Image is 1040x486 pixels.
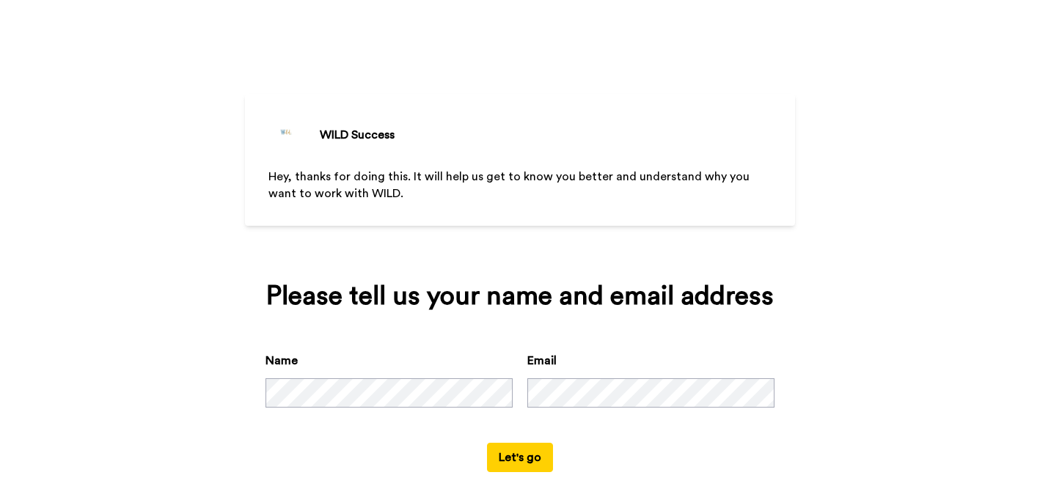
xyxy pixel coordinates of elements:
span: Hey, thanks for doing this. It will help us get to know you better and understand why you want to... [268,171,752,199]
div: WILD Success [320,126,395,144]
button: Let's go [487,443,553,472]
label: Name [266,352,298,369]
label: Email [527,352,557,369]
div: Please tell us your name and email address [266,281,774,311]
